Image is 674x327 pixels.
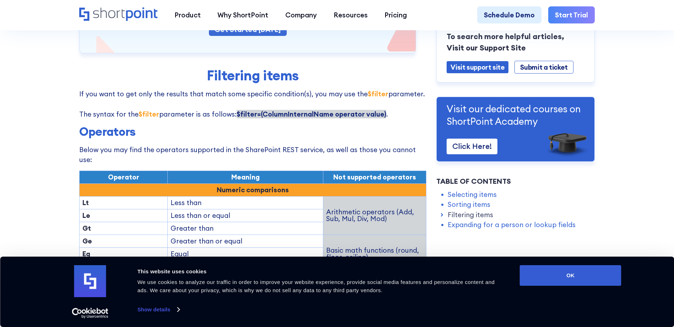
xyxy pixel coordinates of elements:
[79,125,426,139] h3: Operators
[520,265,621,286] button: OK
[82,198,89,207] strong: Lt
[477,6,541,23] a: Schedule Demo
[231,173,260,181] span: Meaning
[323,235,426,273] td: Basic math functions (round, floor, ceiling)
[82,224,91,232] strong: Gt
[384,10,407,20] div: Pricing
[546,245,674,327] div: Chat-Widget
[79,7,158,22] a: Home
[138,279,495,293] span: We use cookies to analyze our traffic in order to improve your website experience, provide social...
[376,6,415,23] a: Pricing
[74,265,106,297] img: logo
[168,247,323,260] td: Equal
[448,189,497,199] a: Selecting items
[514,61,573,74] a: Submit a ticket
[325,6,376,23] a: Resources
[168,222,323,235] td: Greater than
[139,110,159,118] strong: $filter
[323,196,426,235] td: Arithmetic operators (Add, Sub, Mul, Div, Mod)
[237,110,386,118] strong: $filter=(ColumnInternalName operator value)
[334,10,368,20] div: Resources
[333,173,416,181] span: Not supported operators
[217,186,289,194] strong: Numeric comparisons
[174,10,201,20] div: Product
[368,90,388,98] strong: $filter
[119,68,386,83] h2: Filtering items
[82,237,92,245] strong: Ge
[138,267,504,276] div: This website uses cookies
[546,245,674,327] iframe: Chat Widget
[108,173,139,181] span: Operator
[168,209,323,222] td: Less than or equal
[548,6,595,23] a: Start Trial
[59,308,121,318] a: Usercentrics Cookiebot - opens in a new window
[217,10,268,20] div: Why ShortPoint
[448,199,490,209] a: Sorting items
[168,235,323,247] td: Greater than or equal
[79,145,426,165] p: Below you may find the operators supported in the SharePoint REST service, as well as those you c...
[448,210,493,220] a: Filtering items
[82,211,90,220] strong: Le
[138,304,179,315] a: Show details
[447,103,584,128] p: Visit our dedicated courses on ShortPoint Academy
[436,176,595,187] div: Table of Contents
[285,10,317,20] div: Company
[209,6,277,23] a: Why ShortPoint
[448,220,576,230] a: Expanding for a person or lookup fields
[82,250,90,258] strong: Eq
[79,89,426,119] p: If you want to get only the results that match some specific condition(s), you may use the parame...
[447,61,508,74] a: Visit support site
[277,6,325,23] a: Company
[447,139,497,154] a: Click Here!
[168,196,323,209] td: Less than
[166,6,209,23] a: Product
[447,31,584,54] p: To search more helpful articles, Visit our Support Site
